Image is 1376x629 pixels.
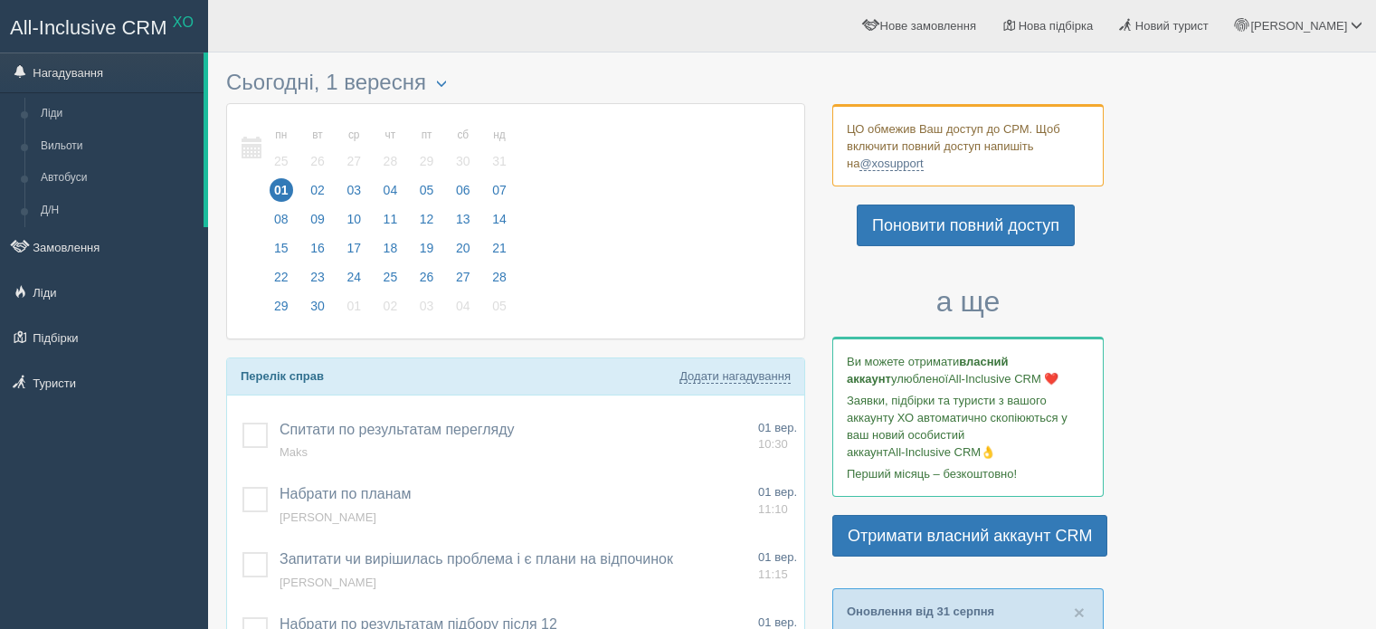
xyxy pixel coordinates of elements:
[306,265,329,289] span: 23
[488,128,511,143] small: нд
[374,118,408,180] a: чт 28
[410,118,444,180] a: пт 29
[337,118,371,180] a: ср 27
[33,162,204,195] a: Автобуси
[482,118,512,180] a: нд 31
[488,294,511,318] span: 05
[10,16,167,39] span: All-Inclusive CRM
[415,149,439,173] span: 29
[679,369,791,384] a: Додати нагадування
[482,296,512,325] a: 05
[374,238,408,267] a: 18
[337,238,371,267] a: 17
[270,128,293,143] small: пн
[857,205,1075,246] a: Поновити повний доступ
[300,267,335,296] a: 23
[280,576,376,589] a: [PERSON_NAME]
[226,71,805,94] h3: Сьогодні, 1 вересня
[264,267,299,296] a: 22
[379,265,403,289] span: 25
[415,178,439,202] span: 05
[415,294,439,318] span: 03
[482,238,512,267] a: 21
[264,296,299,325] a: 29
[280,486,411,501] span: Набрати по планам
[1019,19,1094,33] span: Нова підбірка
[264,238,299,267] a: 15
[1,1,207,51] a: All-Inclusive CRM XO
[280,551,673,567] span: Запитати чи вирішилась проблема і є плани на відпочинок
[379,128,403,143] small: чт
[482,180,512,209] a: 07
[374,296,408,325] a: 02
[1250,19,1347,33] span: [PERSON_NAME]
[241,369,324,383] b: Перелік справ
[488,207,511,231] span: 14
[342,128,365,143] small: ср
[832,104,1104,186] div: ЦО обмежив Ваш доступ до СРМ. Щоб включити повний доступ напишіть на
[758,502,788,516] span: 11:10
[451,178,475,202] span: 06
[280,445,308,459] a: Maks
[758,567,788,581] span: 11:15
[488,178,511,202] span: 07
[410,296,444,325] a: 03
[280,510,376,524] a: [PERSON_NAME]
[342,294,365,318] span: 01
[337,267,371,296] a: 24
[379,294,403,318] span: 02
[379,178,403,202] span: 04
[379,149,403,173] span: 28
[451,236,475,260] span: 20
[306,236,329,260] span: 16
[33,98,204,130] a: Ліди
[758,615,797,629] span: 01 вер.
[488,149,511,173] span: 31
[451,207,475,231] span: 13
[847,465,1089,482] p: Перший місяць – безкоштовно!
[847,392,1089,461] p: Заявки, підбірки та туристи з вашого аккаунту ХО автоматично скопіюються у ваш новий особистий ак...
[415,128,439,143] small: пт
[880,19,976,33] span: Нове замовлення
[948,372,1058,386] span: All-Inclusive CRM ❤️
[280,422,515,437] a: Спитати по результатам перегляду
[300,238,335,267] a: 16
[758,549,797,583] a: 01 вер. 11:15
[482,267,512,296] a: 28
[888,445,996,459] span: All-Inclusive CRM👌
[306,128,329,143] small: вт
[410,209,444,238] a: 12
[758,484,797,518] a: 01 вер. 11:10
[306,149,329,173] span: 26
[270,207,293,231] span: 08
[488,236,511,260] span: 21
[300,118,335,180] a: вт 26
[33,195,204,227] a: Д/Н
[758,421,797,434] span: 01 вер.
[306,207,329,231] span: 09
[300,296,335,325] a: 30
[337,296,371,325] a: 01
[374,180,408,209] a: 04
[264,180,299,209] a: 01
[451,294,475,318] span: 04
[415,236,439,260] span: 19
[446,267,480,296] a: 27
[488,265,511,289] span: 28
[342,265,365,289] span: 24
[264,118,299,180] a: пн 25
[173,14,194,30] sup: XO
[415,265,439,289] span: 26
[415,207,439,231] span: 12
[300,180,335,209] a: 02
[410,238,444,267] a: 19
[446,118,480,180] a: сб 30
[342,236,365,260] span: 17
[1074,603,1085,622] button: Close
[847,353,1089,387] p: Ви можете отримати улюбленої
[410,180,444,209] a: 05
[451,128,475,143] small: сб
[758,420,797,453] a: 01 вер. 10:30
[758,550,797,564] span: 01 вер.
